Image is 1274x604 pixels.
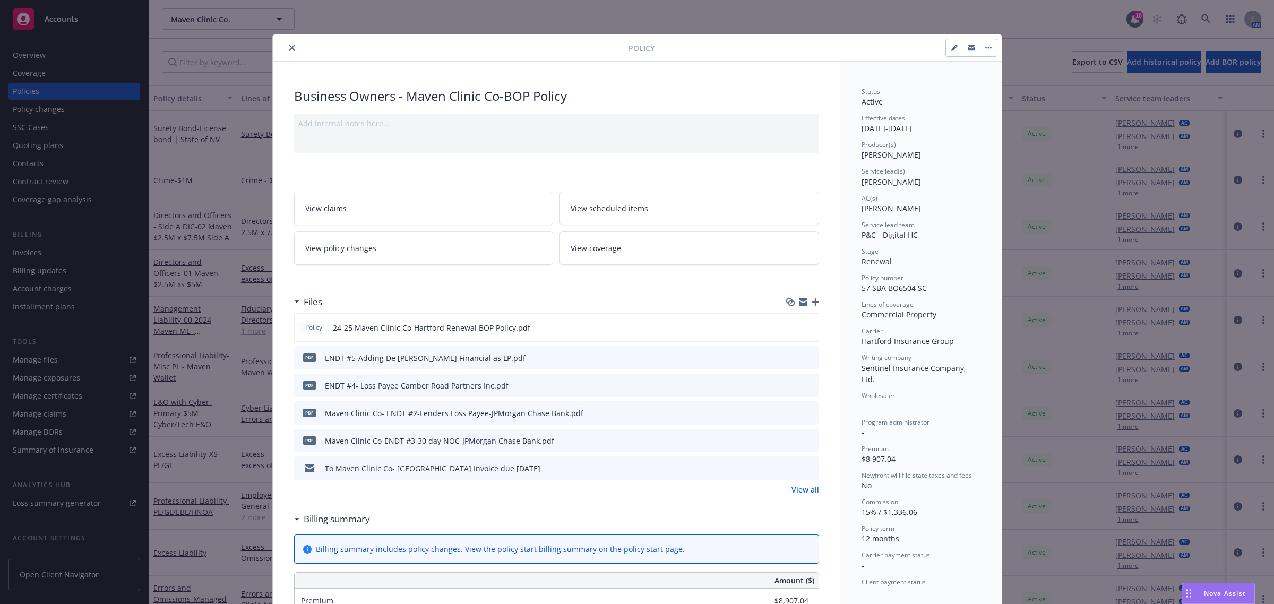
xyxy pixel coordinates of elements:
span: Policy term [862,524,894,533]
span: View claims [305,203,347,214]
span: No [862,480,872,490]
a: View all [791,484,819,495]
button: download file [788,435,797,446]
div: Files [294,295,322,309]
span: pdf [303,353,316,361]
div: Add internal notes here... [298,118,815,129]
span: Producer(s) [862,140,896,149]
span: 15% / $1,336.06 [862,507,917,517]
span: Amount ($) [774,575,814,586]
span: Policy [303,323,324,332]
div: Drag to move [1182,583,1195,603]
div: Business Owners - Maven Clinic Co-BOP Policy [294,87,819,105]
h3: Files [304,295,322,309]
span: View coverage [571,243,621,254]
span: Service lead(s) [862,167,905,176]
span: 57 SBA BO6504 SC [862,283,927,293]
span: Hartford Insurance Group [862,336,954,346]
div: ENDT #5-Adding De [PERSON_NAME] Financial as LP.pdf [325,352,526,364]
span: $8,907.04 [862,454,896,464]
div: ENDT #4- Loss Payee Camber Road Partners Inc.pdf [325,380,509,391]
span: 12 months [862,533,899,543]
span: Newfront will file state taxes and fees [862,471,972,480]
span: Client payment status [862,577,926,586]
div: Billing summary [294,512,370,526]
span: [PERSON_NAME] [862,177,921,187]
span: pdf [303,409,316,417]
button: preview file [805,463,815,474]
a: View claims [294,192,554,225]
span: Sentinel Insurance Company, Ltd. [862,363,968,384]
span: Policy number [862,273,903,282]
h3: Billing summary [304,512,370,526]
a: View policy changes [294,231,554,265]
span: Status [862,87,880,96]
span: Commercial Property [862,309,936,320]
span: - [862,560,864,571]
span: Service lead team [862,220,915,229]
div: Maven Clinic Co-ENDT #3-30 day NOC-JPMorgan Chase Bank.pdf [325,435,554,446]
span: pdf [303,381,316,389]
span: pdf [303,436,316,444]
span: View scheduled items [571,203,648,214]
span: - [862,427,864,437]
span: Commission [862,497,898,506]
span: Premium [862,444,889,453]
span: Wholesaler [862,391,895,400]
button: download file [788,322,796,333]
button: download file [788,380,797,391]
span: Policy [629,42,655,54]
button: preview file [805,435,815,446]
button: Nova Assist [1182,583,1255,604]
a: View coverage [559,231,819,265]
button: preview file [805,380,815,391]
span: - [862,587,864,597]
span: P&C - Digital HC [862,230,918,240]
span: Lines of coverage [862,300,914,309]
div: Maven Clinic Co- ENDT #2-Lenders Loss Payee-JPMorgan Chase Bank.pdf [325,408,583,419]
span: Effective dates [862,114,905,123]
a: View scheduled items [559,192,819,225]
button: preview file [805,322,814,333]
span: Carrier payment status [862,550,930,559]
button: preview file [805,408,815,419]
span: Program administrator [862,418,929,427]
div: Billing summary includes policy changes. View the policy start billing summary on the . [316,543,685,555]
button: close [286,41,298,54]
span: Renewal [862,256,892,266]
span: Stage [862,247,879,256]
span: View policy changes [305,243,376,254]
button: download file [788,408,797,419]
a: policy start page [624,544,683,554]
span: Carrier [862,326,883,335]
span: [PERSON_NAME] [862,150,921,160]
span: [PERSON_NAME] [862,203,921,213]
div: [DATE] - [DATE] [862,114,980,134]
div: To Maven Clinic Co- [GEOGRAPHIC_DATA] Invoice due [DATE] [325,463,540,474]
button: download file [788,463,797,474]
span: Nova Assist [1204,589,1246,598]
span: Writing company [862,353,911,362]
span: 24-25 Maven Clinic Co-Hartford Renewal BOP Policy.pdf [333,322,530,333]
button: download file [788,352,797,364]
span: Active [862,97,883,107]
button: preview file [805,352,815,364]
span: - [862,401,864,411]
span: AC(s) [862,194,877,203]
